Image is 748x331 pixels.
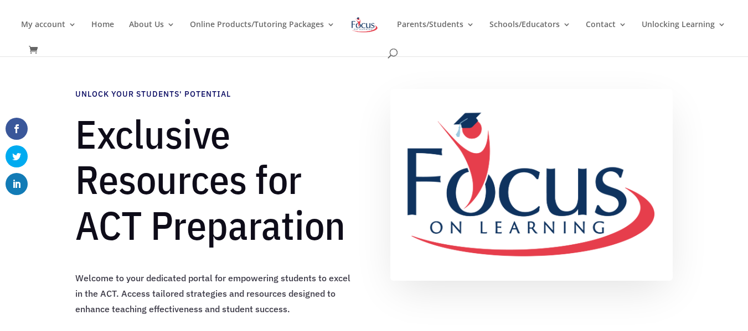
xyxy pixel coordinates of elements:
[75,270,358,317] p: Welcome to your dedicated portal for empowering students to excel in the ACT. Access tailored str...
[397,20,474,46] a: Parents/Students
[21,20,76,46] a: My account
[350,15,379,35] img: Focus on Learning
[642,20,726,46] a: Unlocking Learning
[75,89,358,106] h4: Unlock Your Students' Potential
[190,20,335,46] a: Online Products/Tutoring Packages
[586,20,627,46] a: Contact
[129,20,175,46] a: About Us
[489,20,571,46] a: Schools/Educators
[75,111,358,254] h1: Exclusive Resources for ACT Preparation
[390,89,673,281] img: FullColor_FullLogo_Medium_TBG
[91,20,114,46] a: Home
